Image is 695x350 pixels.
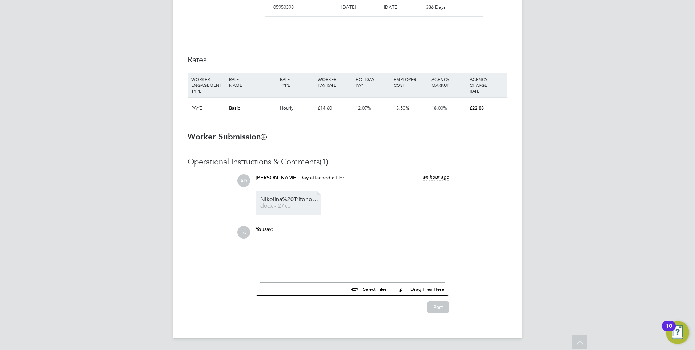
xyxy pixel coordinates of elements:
[278,98,316,119] div: Hourly
[426,4,446,10] span: 336 Days
[393,282,445,297] button: Drag Files Here
[310,174,344,181] span: attached a file:
[256,175,309,181] span: [PERSON_NAME] Day
[260,197,318,209] a: Nikolina%20Trifonova%20Vetting%20Form docx - 27kb
[354,73,391,91] div: HOLIDAY PAY
[392,73,430,91] div: EMPLOYER COST
[273,4,294,10] span: 05950398
[355,105,371,111] span: 12.07%
[316,73,354,91] div: WORKER PAY RATE
[341,4,356,10] span: [DATE]
[431,105,447,111] span: 18.00%
[320,157,328,167] span: (1)
[666,326,672,335] div: 10
[468,73,506,97] div: AGENCY CHARGE RATE
[430,73,467,91] div: AGENCY MARKUP
[189,98,227,119] div: PAYE
[666,321,689,344] button: Open Resource Center, 10 new notifications
[188,132,266,142] b: Worker Submission
[384,4,398,10] span: [DATE]
[256,226,449,239] div: say:
[227,73,278,91] div: RATE NAME
[256,226,264,232] span: You
[229,105,240,111] span: Basic
[278,73,316,91] div: RATE TYPE
[260,197,318,202] span: Nikolina%20Trifonova%20Vetting%20Form
[316,98,354,119] div: £14.60
[427,301,449,313] button: Post
[260,203,318,209] span: docx - 27kb
[423,174,449,180] span: an hour ago
[237,174,250,187] span: AD
[188,55,507,65] h3: Rates
[237,226,250,239] span: RJ
[188,157,507,167] h3: Operational Instructions & Comments
[470,105,484,111] span: £22.88
[394,105,409,111] span: 18.50%
[189,73,227,97] div: WORKER ENGAGEMENT TYPE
